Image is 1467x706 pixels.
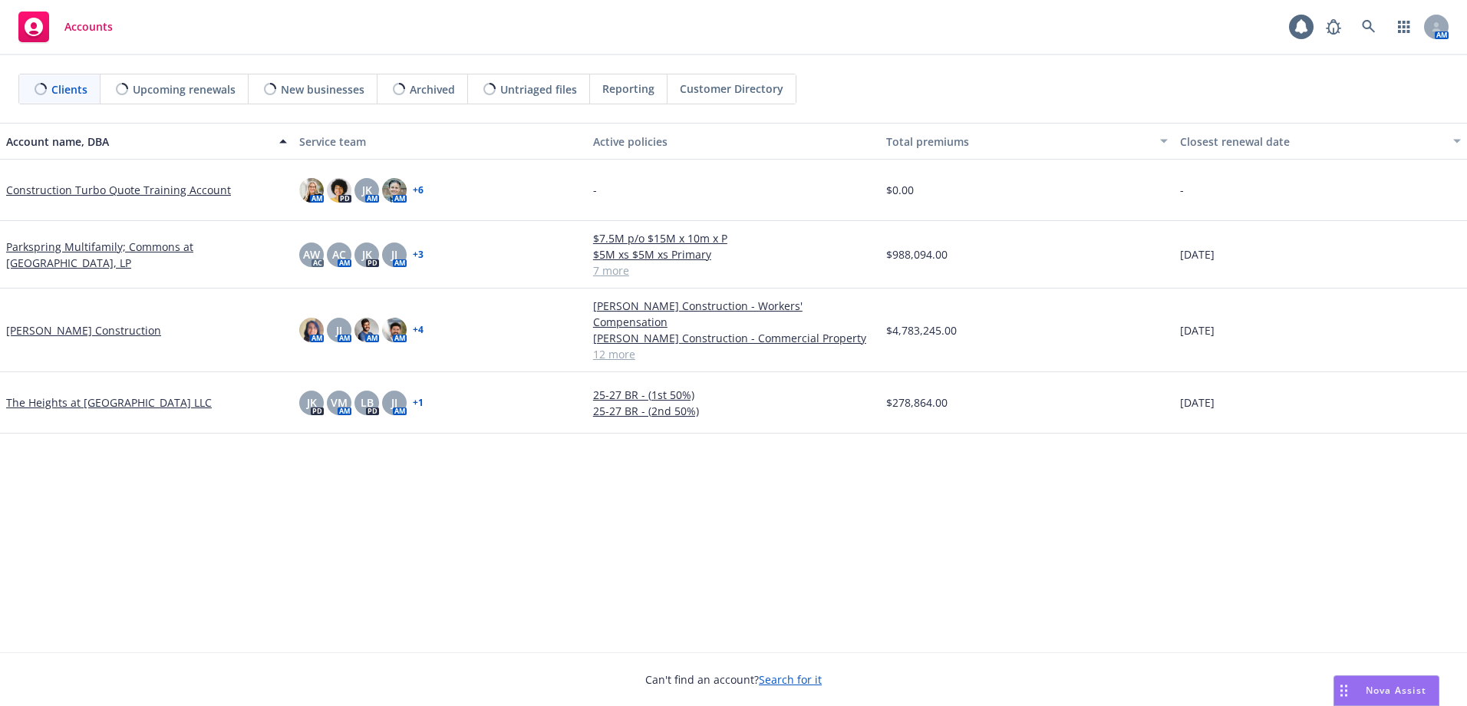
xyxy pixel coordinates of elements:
span: $0.00 [886,182,914,198]
span: [DATE] [1180,394,1215,411]
div: Drag to move [1334,676,1353,705]
span: JJ [336,322,342,338]
a: [PERSON_NAME] Construction - Commercial Property [593,330,874,346]
span: Can't find an account? [645,671,822,688]
a: [PERSON_NAME] Construction [6,322,161,338]
span: Archived [410,81,455,97]
img: photo [299,178,324,203]
div: Account name, DBA [6,134,270,150]
a: Switch app [1389,12,1419,42]
img: photo [354,318,379,342]
span: Customer Directory [680,81,783,97]
a: + 1 [413,398,424,407]
span: - [593,182,597,198]
span: $278,864.00 [886,394,948,411]
span: LB [361,394,374,411]
span: VM [331,394,348,411]
span: [DATE] [1180,322,1215,338]
span: - [1180,182,1184,198]
a: 12 more [593,346,874,362]
span: AC [332,246,346,262]
a: $5M xs $5M xs Primary [593,246,874,262]
img: photo [299,318,324,342]
span: Untriaged files [500,81,577,97]
a: Construction Turbo Quote Training Account [6,182,231,198]
a: Search [1353,12,1384,42]
a: + 6 [413,186,424,195]
button: Closest renewal date [1174,123,1467,160]
a: + 3 [413,250,424,259]
span: [DATE] [1180,246,1215,262]
span: JK [307,394,317,411]
span: Accounts [64,21,113,33]
div: Closest renewal date [1180,134,1444,150]
a: $7.5M p/o $15M x 10m x P [593,230,874,246]
button: Total premiums [880,123,1173,160]
a: 25-27 BR - (1st 50%) [593,387,874,403]
button: Service team [293,123,586,160]
a: Report a Bug [1318,12,1349,42]
span: New businesses [281,81,364,97]
div: Total premiums [886,134,1150,150]
img: photo [327,178,351,203]
a: Accounts [12,5,119,48]
span: Nova Assist [1366,684,1426,697]
a: 25-27 BR - (2nd 50%) [593,403,874,419]
div: Service team [299,134,580,150]
a: [PERSON_NAME] Construction - Workers' Compensation [593,298,874,330]
span: JK [362,246,372,262]
div: Active policies [593,134,874,150]
button: Nova Assist [1333,675,1439,706]
span: Clients [51,81,87,97]
span: JK [362,182,372,198]
span: JJ [391,246,397,262]
span: $988,094.00 [886,246,948,262]
a: Search for it [759,672,822,687]
span: AW [303,246,320,262]
span: Reporting [602,81,654,97]
img: photo [382,318,407,342]
a: Parkspring Multifamily; Commons at [GEOGRAPHIC_DATA], LP [6,239,287,271]
a: The Heights at [GEOGRAPHIC_DATA] LLC [6,394,212,411]
span: JJ [391,394,397,411]
span: Upcoming renewals [133,81,236,97]
button: Active policies [587,123,880,160]
a: + 4 [413,325,424,335]
img: photo [382,178,407,203]
span: $4,783,245.00 [886,322,957,338]
a: 7 more [593,262,874,279]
